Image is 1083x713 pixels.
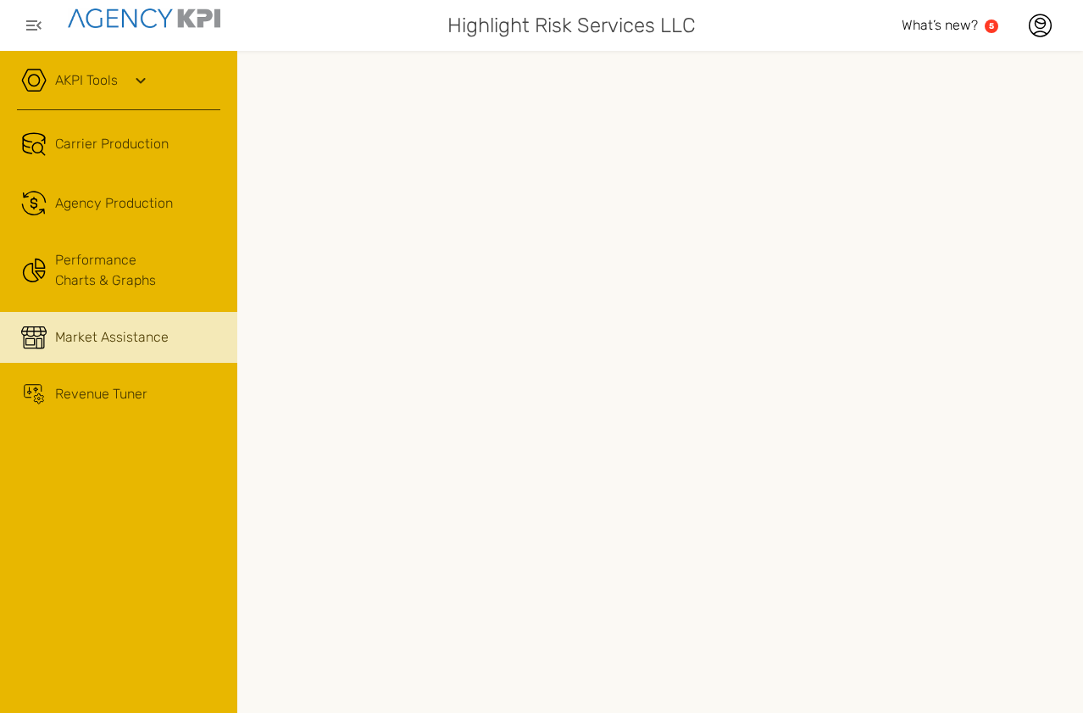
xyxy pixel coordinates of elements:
a: 5 [985,19,998,33]
div: Agency Production [55,193,173,214]
span: Highlight Risk Services LLC [447,10,696,41]
text: 5 [989,21,994,31]
a: AKPI Tools [55,70,118,91]
div: Market Assistance [55,327,169,348]
span: What’s new? [902,17,978,33]
div: Revenue Tuner [55,384,147,404]
span: Carrier Production [55,134,169,154]
img: agencykpi-logo-550x69-2d9e3fa8.png [68,8,220,28]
